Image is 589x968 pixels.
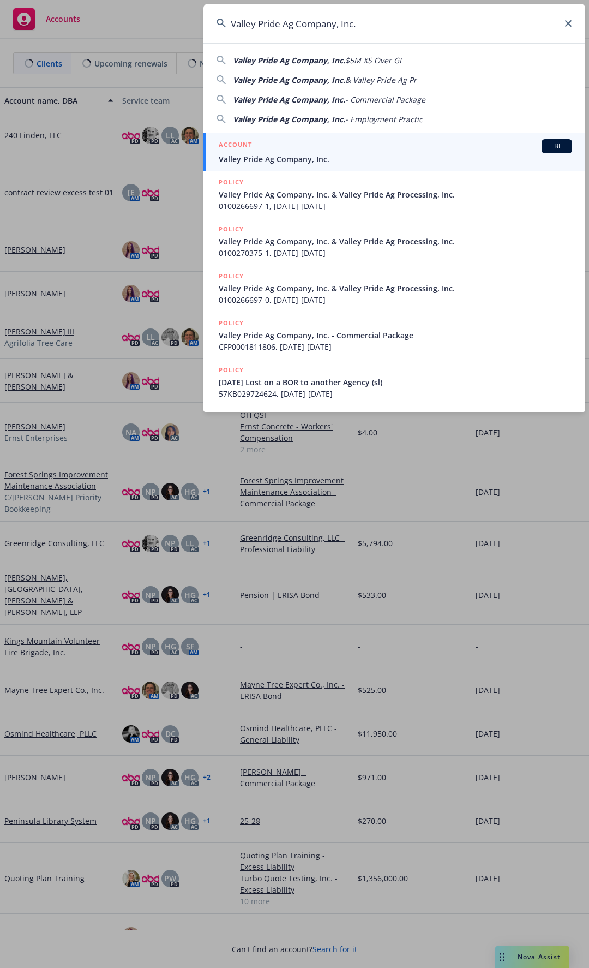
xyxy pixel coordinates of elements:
span: 0100266697-1, [DATE]-[DATE] [219,200,572,212]
span: Valley Pride Ag Company, Inc. & Valley Pride Ag Processing, Inc. [219,283,572,294]
span: 0100266697-0, [DATE]-[DATE] [219,294,572,306]
h5: POLICY [219,224,244,235]
span: - Commercial Package [345,94,425,105]
span: Valley Pride Ag Company, Inc. [233,55,345,65]
h5: POLICY [219,271,244,282]
a: POLICY[DATE] Lost on a BOR to another Agency (sl)57KB029724624, [DATE]-[DATE] [203,358,585,405]
span: Valley Pride Ag Company, Inc. [233,114,345,124]
h5: POLICY [219,365,244,375]
a: POLICYValley Pride Ag Company, Inc. & Valley Pride Ag Processing, Inc.0100270375-1, [DATE]-[DATE] [203,218,585,265]
a: POLICYValley Pride Ag Company, Inc. & Valley Pride Ag Processing, Inc.0100266697-0, [DATE]-[DATE] [203,265,585,312]
span: [DATE] Lost on a BOR to another Agency (sl) [219,377,572,388]
span: 0100270375-1, [DATE]-[DATE] [219,247,572,259]
span: CFP0001811806, [DATE]-[DATE] [219,341,572,352]
span: BI [546,141,568,151]
span: 57KB029724624, [DATE]-[DATE] [219,388,572,399]
span: - Employment Practic [345,114,423,124]
span: Valley Pride Ag Company, Inc. & Valley Pride Ag Processing, Inc. [219,189,572,200]
a: ACCOUNTBIValley Pride Ag Company, Inc. [203,133,585,171]
a: POLICYValley Pride Ag Company, Inc. - Commercial PackageCFP0001811806, [DATE]-[DATE] [203,312,585,358]
span: Valley Pride Ag Company, Inc. - Commercial Package [219,330,572,341]
h5: ACCOUNT [219,139,252,152]
span: Valley Pride Ag Company, Inc. [233,75,345,85]
a: POLICYValley Pride Ag Company, Inc. & Valley Pride Ag Processing, Inc.0100266697-1, [DATE]-[DATE] [203,171,585,218]
span: Valley Pride Ag Company, Inc. [233,94,345,105]
h5: POLICY [219,177,244,188]
span: Valley Pride Ag Company, Inc. & Valley Pride Ag Processing, Inc. [219,236,572,247]
span: $5M XS Over GL [345,55,403,65]
input: Search... [203,4,585,43]
span: Valley Pride Ag Company, Inc. [219,153,572,165]
h5: POLICY [219,318,244,328]
span: & Valley Pride Ag Pr [345,75,417,85]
